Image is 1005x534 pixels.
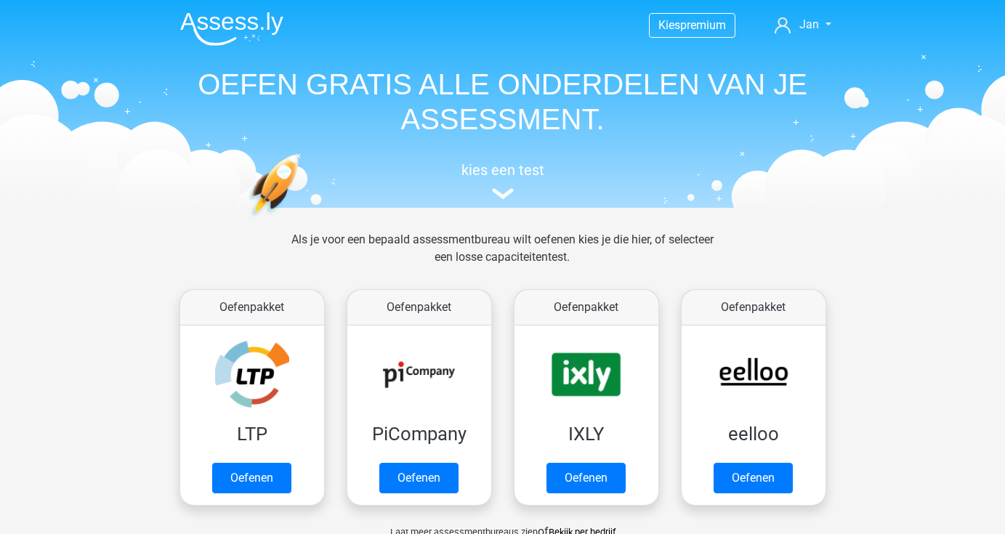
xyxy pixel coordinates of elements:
a: kies een test [169,161,837,200]
img: oefenen [249,154,355,286]
a: Oefenen [379,463,459,493]
span: Kies [658,18,680,32]
a: Oefenen [212,463,291,493]
h1: OEFEN GRATIS ALLE ONDERDELEN VAN JE ASSESSMENT. [169,67,837,137]
span: premium [680,18,726,32]
img: Assessly [180,12,283,46]
a: Oefenen [714,463,793,493]
div: Als je voor een bepaald assessmentbureau wilt oefenen kies je die hier, of selecteer een losse ca... [280,231,725,283]
a: Kiespremium [650,15,735,35]
img: assessment [492,188,514,199]
a: Jan [769,16,836,33]
span: Jan [799,17,819,31]
h5: kies een test [169,161,837,179]
a: Oefenen [546,463,626,493]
